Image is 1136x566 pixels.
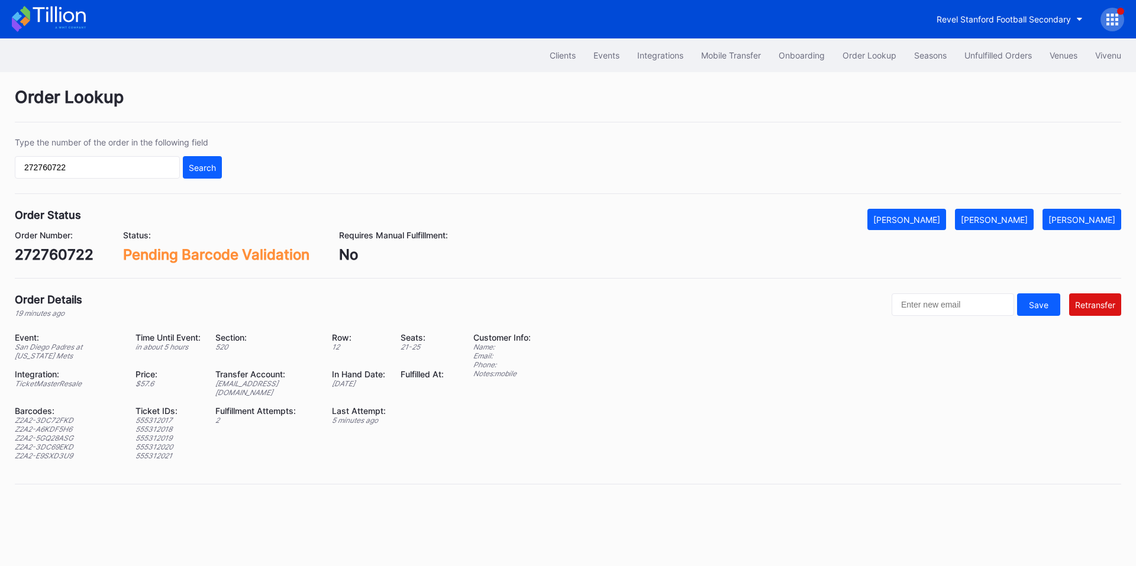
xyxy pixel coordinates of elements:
[332,406,386,416] div: Last Attempt:
[15,434,121,442] div: Z2A2-5GQ28ASG
[701,50,761,60] div: Mobile Transfer
[15,246,93,263] div: 272760722
[215,416,317,425] div: 2
[961,215,1028,225] div: [PERSON_NAME]
[15,342,121,360] div: San Diego Padres at [US_STATE] Mets
[135,416,201,425] div: 555312017
[135,369,201,379] div: Price:
[1050,50,1077,60] div: Venues
[473,332,531,342] div: Customer Info:
[135,425,201,434] div: 555312018
[770,44,834,66] button: Onboarding
[15,406,121,416] div: Barcodes:
[15,230,93,240] div: Order Number:
[585,44,628,66] button: Events
[123,230,309,240] div: Status:
[593,50,619,60] div: Events
[1043,209,1121,230] button: [PERSON_NAME]
[15,137,222,147] div: Type the number of the order in the following field
[332,379,386,388] div: [DATE]
[332,332,386,342] div: Row:
[135,379,201,388] div: $ 57.6
[550,50,576,60] div: Clients
[332,342,386,351] div: 12
[135,451,201,460] div: 555312021
[1075,300,1115,310] div: Retransfer
[15,87,1121,122] div: Order Lookup
[339,230,448,240] div: Requires Manual Fulfillment:
[15,369,121,379] div: Integration:
[401,342,444,351] div: 21 - 25
[15,442,121,451] div: Z2A2-3DC69EKD
[339,246,448,263] div: No
[955,209,1034,230] button: [PERSON_NAME]
[473,351,531,360] div: Email:
[401,369,444,379] div: Fulfilled At:
[873,215,940,225] div: [PERSON_NAME]
[964,50,1032,60] div: Unfulfilled Orders
[1095,50,1121,60] div: Vivenu
[215,406,317,416] div: Fulfillment Attempts:
[1041,44,1086,66] button: Venues
[473,342,531,351] div: Name:
[15,293,82,306] div: Order Details
[215,369,317,379] div: Transfer Account:
[541,44,585,66] button: Clients
[1048,215,1115,225] div: [PERSON_NAME]
[956,44,1041,66] button: Unfulfilled Orders
[928,8,1092,30] button: Revel Stanford Football Secondary
[628,44,692,66] button: Integrations
[15,451,121,460] div: Z2A2-E9SXD3U9
[15,309,82,318] div: 19 minutes ago
[135,434,201,442] div: 555312019
[135,406,201,416] div: Ticket IDs:
[215,342,317,351] div: 520
[215,379,317,397] div: [EMAIL_ADDRESS][DOMAIN_NAME]
[1069,293,1121,316] button: Retransfer
[1086,44,1130,66] button: Vivenu
[473,360,531,369] div: Phone:
[135,332,201,342] div: Time Until Event:
[332,416,386,425] div: 5 minutes ago
[892,293,1014,316] input: Enter new email
[332,369,386,379] div: In Hand Date:
[834,44,905,66] button: Order Lookup
[914,50,947,60] div: Seasons
[15,332,121,342] div: Event:
[401,332,444,342] div: Seats:
[15,416,121,425] div: Z2A2-3DC72FKD
[779,50,825,60] div: Onboarding
[183,156,222,179] button: Search
[473,369,531,378] div: Notes: mobile
[123,246,309,263] div: Pending Barcode Validation
[843,50,896,60] div: Order Lookup
[15,209,81,221] div: Order Status
[1017,293,1060,316] button: Save
[15,379,121,388] div: TicketMasterResale
[189,163,216,173] div: Search
[1029,300,1048,310] div: Save
[692,44,770,66] button: Mobile Transfer
[867,209,946,230] button: [PERSON_NAME]
[15,156,180,179] input: GT59662
[135,342,201,351] div: in about 5 hours
[215,332,317,342] div: Section:
[135,442,201,451] div: 555312020
[905,44,956,66] button: Seasons
[637,50,683,60] div: Integrations
[937,14,1071,24] div: Revel Stanford Football Secondary
[15,425,121,434] div: Z2A2-A6KDF5H6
